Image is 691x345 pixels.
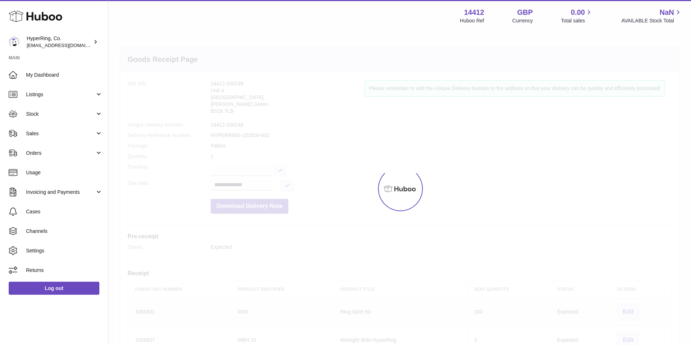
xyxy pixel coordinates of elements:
strong: 14412 [464,8,484,17]
span: Sales [26,130,95,137]
span: Returns [26,267,103,274]
span: AVAILABLE Stock Total [621,17,682,24]
span: Invoicing and Payments [26,189,95,196]
span: Orders [26,150,95,157]
span: NaN [660,8,674,17]
span: Cases [26,208,103,215]
a: 0.00 Total sales [561,8,593,24]
span: [EMAIL_ADDRESS][DOMAIN_NAME] [27,42,106,48]
strong: GBP [517,8,533,17]
span: Settings [26,247,103,254]
div: Huboo Ref [460,17,484,24]
span: 0.00 [571,8,585,17]
div: Currency [512,17,533,24]
span: Stock [26,111,95,118]
img: internalAdmin-14412@internal.huboo.com [9,37,20,47]
span: Total sales [561,17,593,24]
a: Log out [9,282,99,295]
span: Usage [26,169,103,176]
div: HyperRing, Co. [27,35,92,49]
span: Channels [26,228,103,235]
span: Listings [26,91,95,98]
span: My Dashboard [26,72,103,78]
a: NaN AVAILABLE Stock Total [621,8,682,24]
